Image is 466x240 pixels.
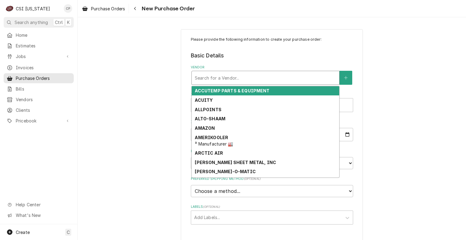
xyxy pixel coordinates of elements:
[16,201,70,208] span: Help Center
[16,32,71,38] span: Home
[195,160,276,165] strong: [PERSON_NAME] SHEET METAL, INC
[191,149,353,154] label: Preferred Shipping Carrier
[191,177,353,197] div: Preferred Shipping Method
[195,107,221,112] strong: ALLPOINTS
[191,128,353,141] input: yyyy-mm-dd
[64,4,72,13] div: CP
[203,205,220,208] span: ( optional )
[130,4,140,13] button: Navigate back
[4,17,74,28] button: Search anythingCtrlK
[64,4,72,13] div: Craig Pierce's Avatar
[5,4,14,13] div: CSI Kentucky's Avatar
[4,105,74,115] a: Clients
[4,41,74,51] a: Estimates
[79,4,127,14] a: Purchase Orders
[4,84,74,94] a: Bills
[16,96,71,103] span: Vendors
[16,86,71,92] span: Bills
[140,5,195,13] span: New Purchase Order
[16,53,62,60] span: Jobs
[244,177,261,180] span: ( optional )
[195,150,223,156] strong: ARCTIC AIR
[195,125,215,131] strong: AMAZON
[67,19,70,26] span: K
[195,141,233,146] span: ³ Manufacturer 🏭
[195,116,225,121] strong: ALTO-SHAAM
[191,149,353,169] div: Preferred Shipping Carrier
[5,4,14,13] div: C
[91,5,125,12] span: Purchase Orders
[16,5,50,12] div: CSI [US_STATE]
[191,65,353,85] div: Vendor
[16,64,71,71] span: Invoices
[4,30,74,40] a: Home
[191,65,353,70] label: Vendor
[16,43,71,49] span: Estimates
[191,92,353,112] div: Inventory Location
[16,118,62,124] span: Pricebook
[16,75,71,81] span: Purchase Orders
[4,51,74,61] a: Go to Jobs
[344,76,348,80] svg: Create New Vendor
[15,19,48,26] span: Search anything
[16,230,30,235] span: Create
[191,204,353,224] div: Labels
[4,210,74,220] a: Go to What's New
[16,212,70,218] span: What's New
[191,37,353,42] p: Please provide the following information to create your purchase order:
[195,88,269,93] strong: ACCUTEMP PARTS & EQUIPMENT
[191,92,353,97] label: Inventory Location
[195,169,255,174] strong: [PERSON_NAME]-O-MATIC
[55,19,63,26] span: Ctrl
[4,200,74,210] a: Go to Help Center
[191,37,353,225] div: Purchase Order Create/Update Form
[67,229,70,235] span: C
[339,71,352,85] button: Create New Vendor
[4,94,74,105] a: Vendors
[195,135,228,140] strong: AMERIKOOLER
[191,52,353,60] legend: Basic Details
[195,98,213,103] strong: ACUITY
[4,73,74,83] a: Purchase Orders
[4,116,74,126] a: Go to Pricebook
[4,63,74,73] a: Invoices
[191,177,353,181] label: Preferred Shipping Method
[191,204,353,209] label: Labels
[16,107,71,113] span: Clients
[191,120,353,141] div: Issue Date
[191,120,353,125] label: Issue Date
